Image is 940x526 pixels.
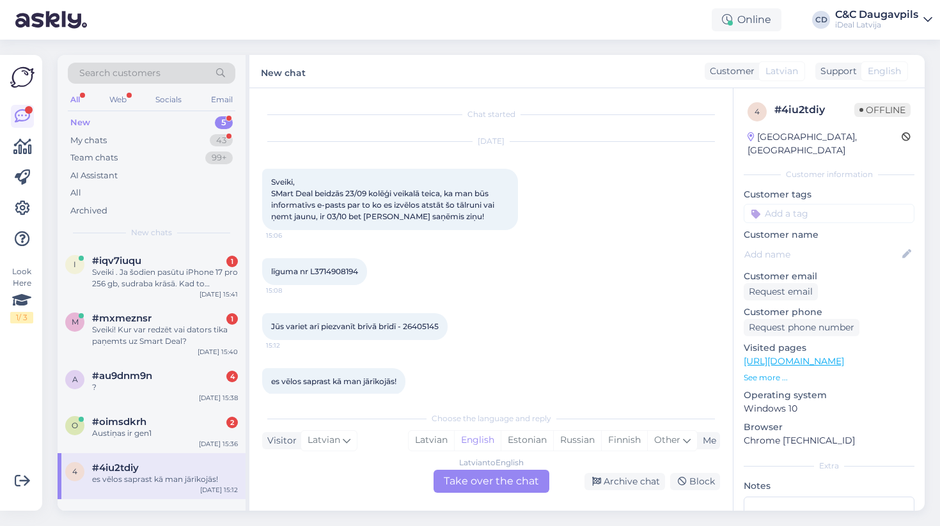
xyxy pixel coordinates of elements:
[744,389,914,402] p: Operating system
[266,341,314,350] span: 15:12
[200,485,238,495] div: [DATE] 15:12
[92,382,238,393] div: ?
[744,434,914,447] p: Chrome [TECHNICAL_ID]
[68,91,82,108] div: All
[868,65,901,78] span: English
[744,460,914,472] div: Extra
[744,188,914,201] p: Customer tags
[199,393,238,403] div: [DATE] 15:38
[74,259,76,269] span: i
[92,313,152,324] span: #mxmeznsr
[601,431,647,450] div: Finnish
[835,10,932,30] a: C&C DaugavpilsiDeal Latvija
[70,116,90,129] div: New
[654,434,680,445] span: Other
[200,290,238,299] div: [DATE] 15:41
[670,473,720,490] div: Block
[92,428,238,439] div: Austiņas ir gen1
[271,376,396,386] span: es vēlos saprast kā man jārīkojās!
[92,416,146,428] span: #oimsdkrh
[226,371,238,382] div: 4
[744,319,859,336] div: Request phone number
[744,355,844,367] a: [URL][DOMAIN_NAME]
[261,63,306,80] label: New chat
[744,372,914,383] p: See more ...
[70,151,118,164] div: Team chats
[271,177,496,221] span: Sveiki, SMart Deal beidzās 23/09 kolēģi veikalā teica, ka man būs informatīvs e-pasts par to ko e...
[70,187,81,199] div: All
[72,375,78,384] span: a
[262,434,297,447] div: Visitor
[774,102,854,118] div: # 4iu2tdiy
[459,457,524,468] div: Latvian to English
[454,431,501,450] div: English
[92,255,141,267] span: #iqv7iuqu
[92,474,238,485] div: es vēlos saprast kā man jārīkojās!
[226,313,238,325] div: 1
[812,11,830,29] div: CD
[208,91,235,108] div: Email
[199,439,238,449] div: [DATE] 15:36
[744,247,900,261] input: Add name
[744,228,914,242] p: Customer name
[70,134,107,147] div: My chats
[409,431,454,450] div: Latvian
[262,109,720,120] div: Chat started
[153,91,184,108] div: Socials
[744,341,914,355] p: Visited pages
[10,312,33,323] div: 1 / 3
[92,370,152,382] span: #au9dnm9n
[226,256,238,267] div: 1
[854,103,911,117] span: Offline
[10,266,33,323] div: Look Here
[744,204,914,223] input: Add a tag
[72,421,78,430] span: o
[744,479,914,493] p: Notes
[744,421,914,434] p: Browser
[744,402,914,415] p: Windows 10
[553,431,601,450] div: Russian
[72,317,79,327] span: m
[205,151,233,164] div: 99+
[748,130,902,157] div: [GEOGRAPHIC_DATA], [GEOGRAPHIC_DATA]
[744,283,818,300] div: Request email
[226,417,238,428] div: 2
[698,434,716,447] div: Me
[262,413,720,424] div: Choose the language and reply
[92,324,238,347] div: Sveiki! Kur var redzēt vai dators tika paņemts uz Smart Deal?
[744,169,914,180] div: Customer information
[198,347,238,357] div: [DATE] 15:40
[835,20,918,30] div: iDeal Latvija
[744,306,914,319] p: Customer phone
[266,286,314,295] span: 15:08
[10,65,35,89] img: Askly Logo
[70,205,107,217] div: Archived
[79,66,161,80] span: Search customers
[744,270,914,283] p: Customer email
[712,8,781,31] div: Online
[501,431,553,450] div: Estonian
[72,467,77,476] span: 4
[266,231,314,240] span: 15:06
[308,433,340,447] span: Latvian
[92,462,139,474] span: #4iu2tdiy
[705,65,755,78] div: Customer
[835,10,918,20] div: C&C Daugavpils
[271,267,358,276] span: līguma nr L3714908194
[107,91,129,108] div: Web
[765,65,798,78] span: Latvian
[755,107,760,116] span: 4
[584,473,665,490] div: Archive chat
[262,135,720,147] div: [DATE]
[815,65,857,78] div: Support
[215,116,233,129] div: 5
[210,134,233,147] div: 43
[434,470,549,493] div: Take over the chat
[70,169,118,182] div: AI Assistant
[131,227,172,238] span: New chats
[271,321,439,331] span: Jūs variet arī piezvanīt brīvā brīdī - 26405145
[92,267,238,290] div: Sveiki . Ja šodien pasūtu iPhone 17 pro 256 gb, sudraba krāsā. Kad to saņemšu ? Vai viņš ir uz vi...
